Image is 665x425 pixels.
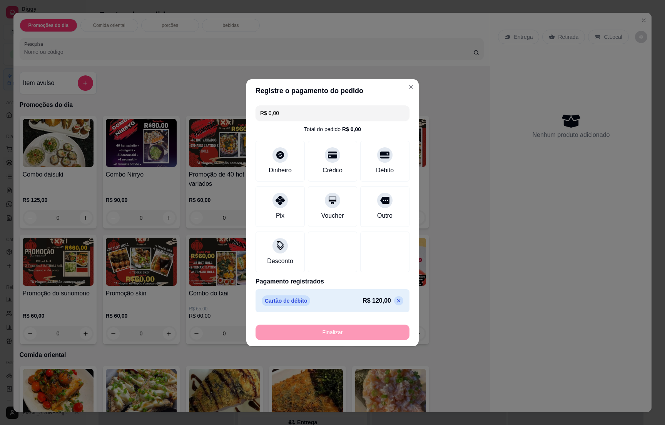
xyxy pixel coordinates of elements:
[342,125,361,133] div: R$ 0,00
[262,295,310,306] p: Cartão de débito
[363,296,391,305] p: R$ 120,00
[256,277,409,286] p: Pagamento registrados
[377,211,393,220] div: Outro
[376,166,394,175] div: Débito
[260,105,405,121] input: Ex.: hambúrguer de cordeiro
[304,125,361,133] div: Total do pedido
[267,257,293,266] div: Desconto
[322,166,343,175] div: Crédito
[276,211,284,220] div: Pix
[269,166,292,175] div: Dinheiro
[321,211,344,220] div: Voucher
[405,81,417,93] button: Close
[246,79,419,102] header: Registre o pagamento do pedido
